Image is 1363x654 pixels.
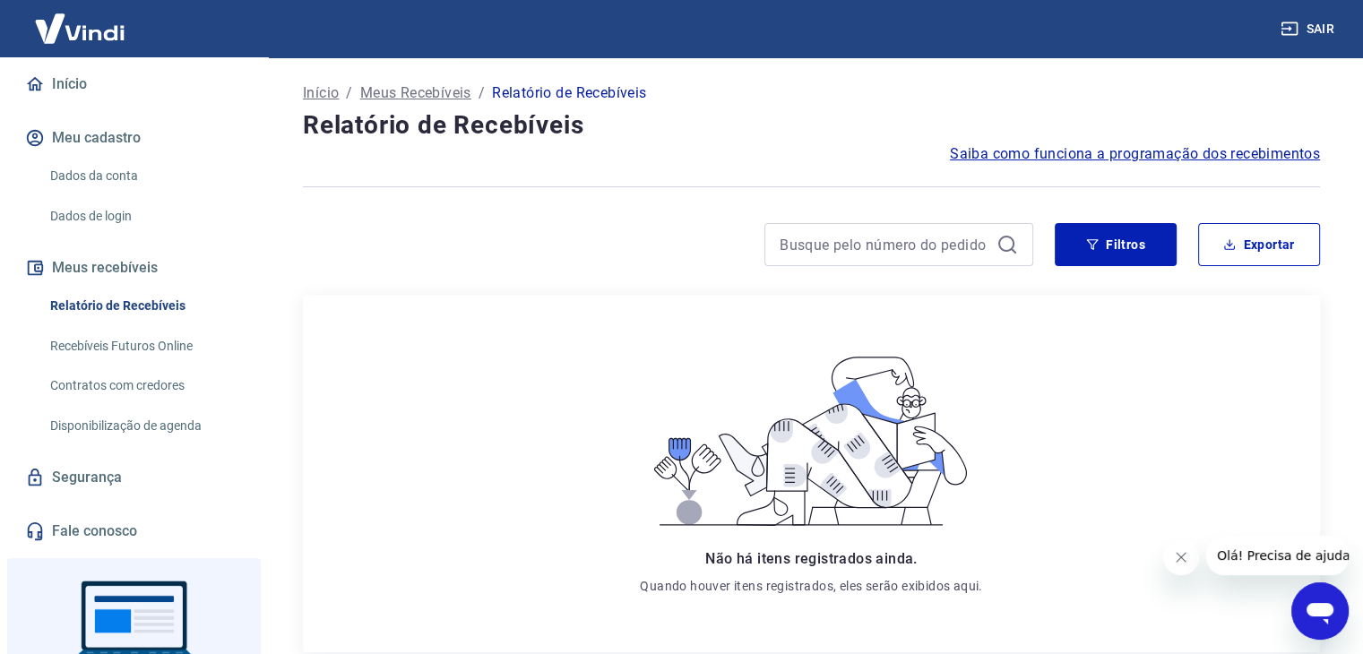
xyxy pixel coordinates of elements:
[22,458,246,497] a: Segurança
[43,408,246,444] a: Disponibilização de agenda
[22,65,246,104] a: Início
[22,118,246,158] button: Meu cadastro
[11,13,151,27] span: Olá! Precisa de ajuda?
[1206,536,1349,575] iframe: Mensagem da empresa
[780,231,989,258] input: Busque pelo número do pedido
[22,512,246,551] a: Fale conosco
[1163,539,1199,575] iframe: Fechar mensagem
[303,82,339,104] a: Início
[705,550,917,567] span: Não há itens registrados ainda.
[1291,582,1349,640] iframe: Botão para abrir a janela de mensagens
[22,1,138,56] img: Vindi
[346,82,352,104] p: /
[1198,223,1320,266] button: Exportar
[22,248,246,288] button: Meus recebíveis
[1277,13,1341,46] button: Sair
[492,82,646,104] p: Relatório de Recebíveis
[43,198,246,235] a: Dados de login
[1055,223,1177,266] button: Filtros
[43,328,246,365] a: Recebíveis Futuros Online
[479,82,485,104] p: /
[950,143,1320,165] a: Saiba como funciona a programação dos recebimentos
[640,577,982,595] p: Quando houver itens registrados, eles serão exibidos aqui.
[303,108,1320,143] h4: Relatório de Recebíveis
[43,367,246,404] a: Contratos com credores
[43,288,246,324] a: Relatório de Recebíveis
[43,158,246,194] a: Dados da conta
[360,82,471,104] a: Meus Recebíveis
